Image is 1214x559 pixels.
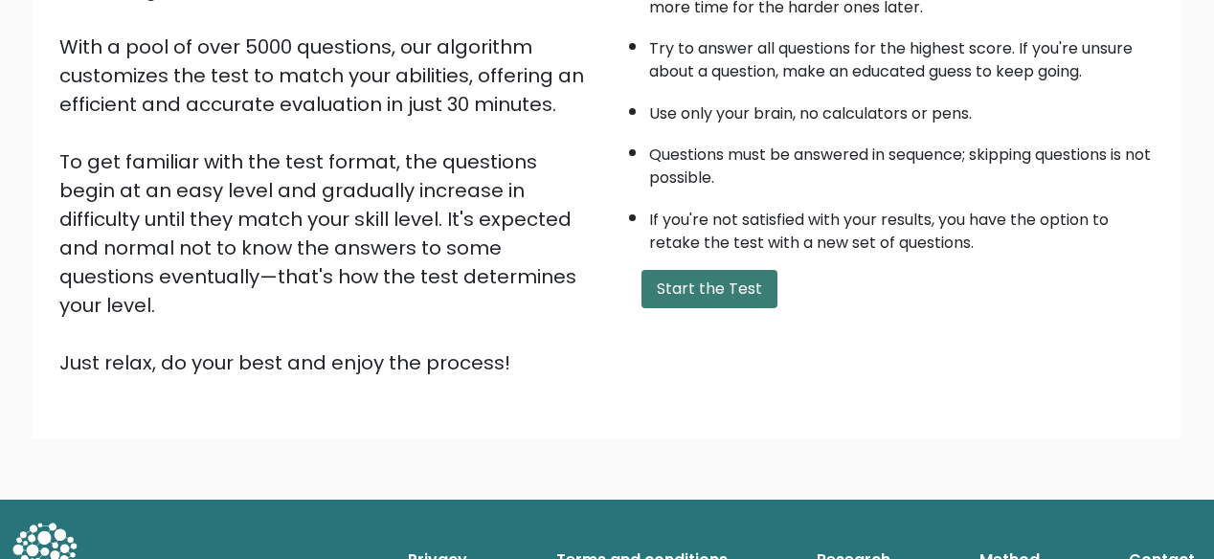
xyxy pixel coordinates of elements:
[649,199,1155,255] li: If you're not satisfied with your results, you have the option to retake the test with a new set ...
[649,134,1155,190] li: Questions must be answered in sequence; skipping questions is not possible.
[641,270,777,308] button: Start the Test
[649,93,1155,125] li: Use only your brain, no calculators or pens.
[649,28,1155,83] li: Try to answer all questions for the highest score. If you're unsure about a question, make an edu...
